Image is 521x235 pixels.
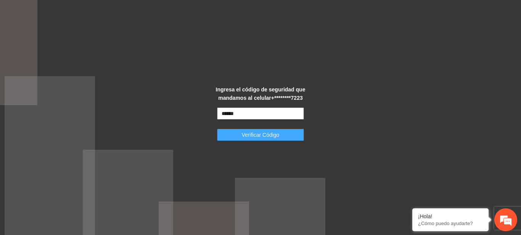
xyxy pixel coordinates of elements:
[216,86,306,101] strong: Ingresa el código de seguridad que mandamos al celular +********7223
[418,221,483,226] p: ¿Cómo puedo ayudarte?
[217,129,304,141] button: Verificar Código
[4,155,145,182] textarea: Escriba su mensaje y pulse “Intro”
[242,131,280,139] span: Verificar Código
[40,39,128,49] div: Chatee con nosotros ahora
[418,213,483,219] div: ¡Hola!
[44,75,105,152] span: Estamos en línea.
[125,4,143,22] div: Minimizar ventana de chat en vivo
